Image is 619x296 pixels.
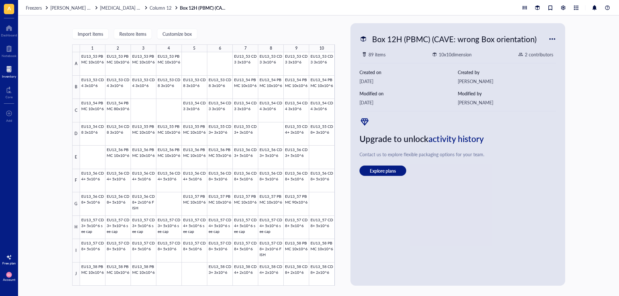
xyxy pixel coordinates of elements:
div: Notebook [2,54,16,58]
div: Modified on [359,90,458,97]
div: Inventory [2,74,16,78]
button: Restore items [114,29,152,39]
a: Freezers [26,5,49,11]
a: Notebook [2,43,16,58]
span: EU [7,273,11,276]
div: 8 [270,44,272,53]
div: Upgrade to unlock [359,132,556,146]
div: Account [3,278,15,282]
div: 4 [168,44,170,53]
div: Created on [359,69,458,76]
div: E [72,146,80,169]
a: Dashboard [1,23,17,37]
div: 10 x 10 dimension [439,51,472,58]
div: 2 contributors [525,51,553,58]
span: Freezers [26,5,42,11]
span: Customize box [162,31,192,36]
div: 6 [219,44,221,53]
div: Free plan [2,261,16,265]
span: [MEDICAL_DATA] tank [100,5,145,11]
div: Core [5,95,13,99]
div: H [72,216,80,239]
div: F [72,169,80,193]
div: 9 [295,44,298,53]
span: [PERSON_NAME] freezer [50,5,101,11]
div: 10 [319,44,324,53]
div: Dashboard [1,33,17,37]
div: [DATE] [359,99,458,106]
div: Contact us to explore flexible packaging options for your team. [359,151,556,158]
a: Core [5,85,13,99]
div: Add [6,119,12,122]
div: Box 12H (PBMC) (CAVE: wrong Box orientation) [369,32,539,46]
div: [PERSON_NAME] [458,99,556,106]
div: 5 [193,44,195,53]
div: 3 [142,44,144,53]
a: Box 12H (PBMC) (CAVE: wrong Box orientation) [180,5,228,11]
div: 89 items [368,51,386,58]
div: 1 [91,44,93,53]
span: Column 12 [150,5,172,11]
div: A [72,52,80,76]
a: [MEDICAL_DATA] tankColumn 12 [100,5,179,11]
div: 2 [117,44,119,53]
a: Explore plans [359,166,556,176]
div: G [72,192,80,216]
div: 7 [244,44,247,53]
div: [PERSON_NAME] [458,78,556,85]
div: I [72,239,80,263]
a: [PERSON_NAME] freezer [50,5,99,11]
span: Import items [78,31,103,36]
div: C [72,99,80,122]
button: Import items [72,29,109,39]
div: Created by [458,69,556,76]
div: Modified by [458,90,556,97]
span: activity history [428,133,484,145]
div: B [72,76,80,99]
div: [DATE] [359,78,458,85]
span: Restore items [119,31,146,36]
div: J [72,263,80,286]
span: A [7,4,11,12]
button: Explore plans [359,166,406,176]
span: Explore plans [370,168,396,174]
div: D [72,122,80,146]
a: Inventory [2,64,16,78]
button: Customize box [157,29,197,39]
